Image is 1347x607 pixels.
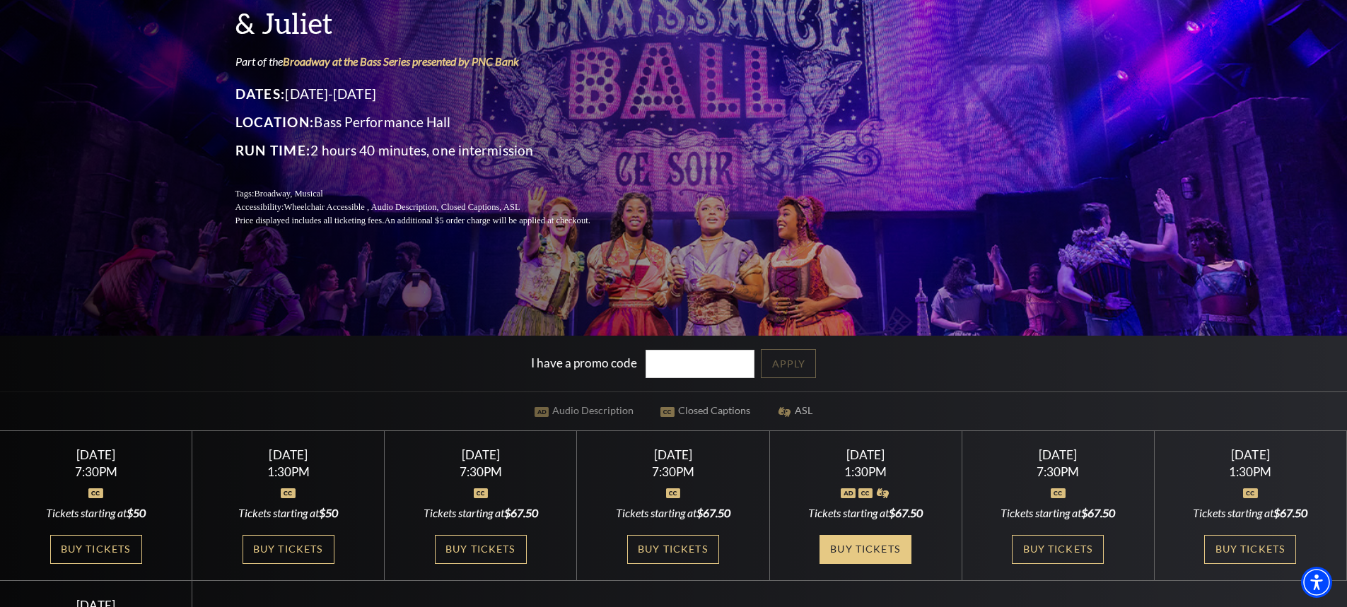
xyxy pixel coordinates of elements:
div: 1:30PM [1172,466,1330,478]
p: [DATE]-[DATE] [235,83,624,105]
div: [DATE] [979,447,1137,462]
div: 7:30PM [17,466,175,478]
a: Broadway at the Bass Series presented by PNC Bank - open in a new tab [283,54,519,68]
div: Tickets starting at [979,505,1137,521]
span: An additional $5 order charge will be applied at checkout. [384,216,590,225]
p: Part of the [235,54,624,69]
a: Buy Tickets [243,535,334,564]
span: Run Time: [235,142,311,158]
div: Tickets starting at [209,505,368,521]
span: $67.50 [1081,506,1115,519]
div: Tickets starting at [786,505,945,521]
div: Tickets starting at [1172,505,1330,521]
a: Buy Tickets [820,535,911,564]
div: 7:30PM [402,466,560,478]
div: [DATE] [786,447,945,462]
div: 1:30PM [786,466,945,478]
span: Broadway, Musical [254,189,322,199]
p: Accessibility: [235,201,624,214]
div: 7:30PM [594,466,752,478]
p: 2 hours 40 minutes, one intermission [235,139,624,162]
p: Bass Performance Hall [235,111,624,134]
a: Buy Tickets [435,535,527,564]
div: [DATE] [594,447,752,462]
div: Accessibility Menu [1301,567,1332,598]
div: [DATE] [209,447,368,462]
p: Price displayed includes all ticketing fees. [235,214,624,228]
p: Tags: [235,187,624,201]
span: $67.50 [696,506,730,519]
div: [DATE] [17,447,175,462]
span: Wheelchair Accessible , Audio Description, Closed Captions, ASL [284,202,520,212]
div: Tickets starting at [594,505,752,521]
span: $50 [319,506,338,519]
a: Buy Tickets [50,535,142,564]
a: Buy Tickets [1012,535,1104,564]
div: [DATE] [1172,447,1330,462]
span: Location: [235,114,315,130]
span: $67.50 [1273,506,1307,519]
div: Tickets starting at [402,505,560,521]
a: Buy Tickets [627,535,719,564]
span: Dates: [235,86,286,102]
h3: & Juliet [235,5,624,41]
span: $67.50 [889,506,923,519]
div: 1:30PM [209,466,368,478]
div: Tickets starting at [17,505,175,521]
div: [DATE] [402,447,560,462]
span: $67.50 [504,506,538,519]
label: I have a promo code [531,355,637,370]
span: $50 [127,506,146,519]
a: Buy Tickets [1204,535,1296,564]
div: 7:30PM [979,466,1137,478]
